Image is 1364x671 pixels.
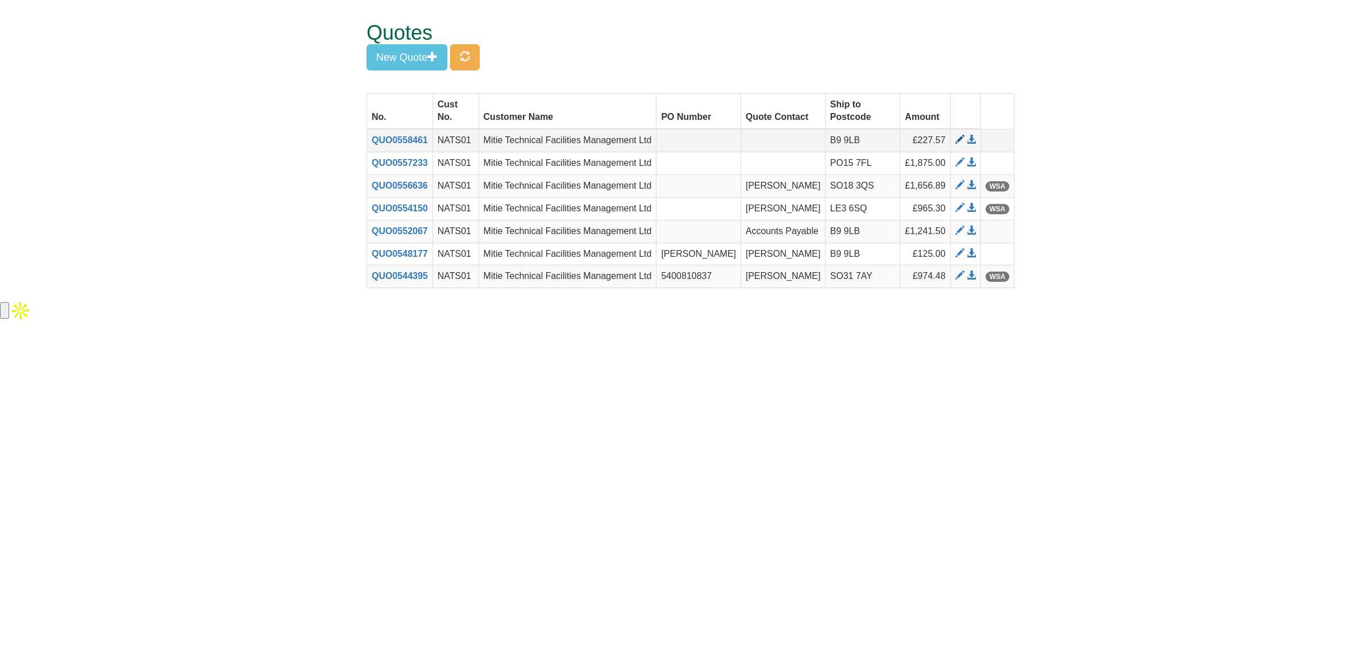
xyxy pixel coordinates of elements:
td: SO18 3QS [825,174,900,197]
td: NATS01 [433,265,479,288]
a: QUO0554150 [372,203,428,213]
span: WSA [985,272,1009,282]
td: NATS01 [433,243,479,265]
td: [PERSON_NAME] [741,265,826,288]
a: QUO0556636 [372,181,428,190]
td: £1,656.89 [900,174,950,197]
img: Apollo [9,299,32,322]
td: £227.57 [900,129,950,152]
td: B9 9LB [825,129,900,152]
td: Mitie Technical Facilities Management Ltd [479,129,656,152]
td: B9 9LB [825,220,900,243]
td: [PERSON_NAME] [741,174,826,197]
td: £974.48 [900,265,950,288]
td: NATS01 [433,220,479,243]
td: £965.30 [900,197,950,220]
th: PO Number [656,93,741,129]
td: £1,875.00 [900,152,950,175]
td: Mitie Technical Facilities Management Ltd [479,197,656,220]
td: B9 9LB [825,243,900,265]
td: [PERSON_NAME] [741,243,826,265]
a: QUO0544395 [372,271,428,281]
span: WSA [985,204,1009,214]
th: Ship to Postcode [825,93,900,129]
td: Mitie Technical Facilities Management Ltd [479,174,656,197]
td: NATS01 [433,152,479,175]
th: Cust No. [433,93,479,129]
td: NATS01 [433,174,479,197]
td: Mitie Technical Facilities Management Ltd [479,265,656,288]
a: QUO0557233 [372,158,428,168]
td: £1,241.50 [900,220,950,243]
button: New Quote [367,44,447,70]
td: NATS01 [433,129,479,152]
th: No. [367,93,433,129]
td: NATS01 [433,197,479,220]
td: SO31 7AY [825,265,900,288]
td: Mitie Technical Facilities Management Ltd [479,243,656,265]
th: Quote Contact [741,93,826,129]
a: QUO0552067 [372,226,428,236]
td: 5400810837 [656,265,741,288]
td: [PERSON_NAME] [741,197,826,220]
td: PO15 7FL [825,152,900,175]
a: QUO0548177 [372,249,428,259]
a: QUO0558461 [372,135,428,145]
h1: Quotes [367,22,972,44]
span: WSA [985,181,1009,191]
td: Accounts Payable [741,220,826,243]
td: £125.00 [900,243,950,265]
td: Mitie Technical Facilities Management Ltd [479,152,656,175]
td: LE3 6SQ [825,197,900,220]
td: [PERSON_NAME] [656,243,741,265]
td: Mitie Technical Facilities Management Ltd [479,220,656,243]
th: Amount [900,93,950,129]
th: Customer Name [479,93,656,129]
